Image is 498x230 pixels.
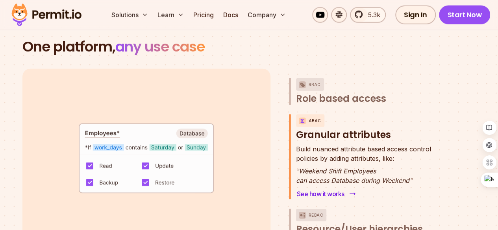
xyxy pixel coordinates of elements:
p: Weekend Shift Employees can access Database during Weekend [296,166,431,185]
p: policies by adding attributes, like: [296,144,431,163]
a: Pricing [190,7,217,23]
button: Learn [154,7,187,23]
button: Solutions [108,7,151,23]
span: " [296,167,299,175]
a: Sign In [395,6,436,24]
p: ReBAC [309,209,324,221]
span: any use case [115,37,205,57]
span: " [409,177,412,184]
button: RBACRole based access [296,78,443,105]
a: Start Now [439,6,491,24]
h2: One platform, [22,39,476,55]
a: Docs [220,7,241,23]
p: RBAC [309,78,321,91]
a: 5.3k [350,7,386,23]
button: Company [244,7,289,23]
img: Permit logo [8,2,85,28]
div: ABACGranular attributes [296,144,443,199]
span: Build nuanced attribute based access control [296,144,431,154]
a: See how it works [296,188,355,199]
span: Role based access [296,92,386,105]
span: 5.3k [363,10,380,20]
